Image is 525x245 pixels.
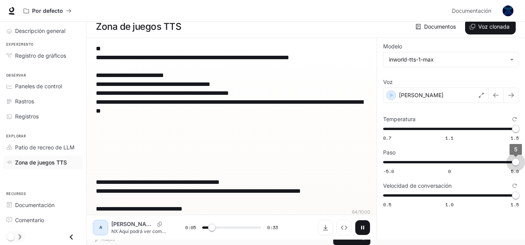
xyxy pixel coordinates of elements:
[514,146,517,152] span: 5
[111,221,156,227] font: [PERSON_NAME]
[3,110,83,123] a: Registros
[500,3,516,19] button: Avatar de usuario
[383,43,402,50] font: Modelo
[383,182,452,189] font: Velocidad de conversación
[336,220,352,235] button: Inspeccionar
[445,135,453,141] font: 1.1
[414,19,459,34] a: Documentos
[6,42,33,47] font: Experimento
[449,3,497,19] a: Documentación
[3,49,83,62] a: Registro de gráficos
[3,156,83,169] a: Zona de juegos TTS
[383,201,391,208] font: 0.5
[7,232,15,241] span: Alternar modo oscuro
[448,168,451,175] font: 0
[6,134,26,139] font: Explorar
[15,144,75,151] font: Patio de recreo de LLM
[389,56,434,63] font: inworld-tts-1-max
[20,3,75,19] button: Todos los espacios de trabajo
[15,52,66,59] font: Registro de gráficos
[384,52,518,67] div: inworld-tts-1-max
[63,229,80,245] button: Cerrar cajón
[154,222,165,226] button: Copiar ID de voz
[15,83,62,89] font: Paneles de control
[15,27,65,34] font: Descripción general
[6,73,26,78] font: Observar
[3,198,83,212] a: Documentación
[6,191,26,196] font: Recursos
[32,7,63,14] font: Por defecto
[3,79,83,93] a: Paneles de control
[383,79,393,85] font: Voz
[185,224,196,231] font: 0:05
[383,135,391,141] font: 0.7
[99,225,102,230] font: A
[15,202,55,208] font: Documentación
[510,182,519,190] button: Restablecer a valores predeterminados
[424,23,456,30] font: Documentos
[503,5,513,16] img: Avatar de usuario
[318,220,333,235] button: Descargar audio
[3,24,83,38] a: Descripción general
[383,149,395,156] font: Paso
[465,19,516,34] button: Voz clonada
[96,21,181,32] font: Zona de juegos TTS
[3,140,83,154] a: Patio de recreo de LLM
[15,159,67,166] font: Zona de juegos TTS
[399,92,443,98] font: [PERSON_NAME]
[15,113,39,120] font: Registros
[383,116,416,122] font: Temperatura
[511,135,519,141] font: 1.5
[445,201,453,208] font: 1.0
[510,115,519,123] button: Restablecer a valores predeterminados
[3,94,83,108] a: Rastros
[267,224,278,231] font: 0:33
[15,217,44,223] font: Comentario
[478,23,510,30] font: Voz clonada
[511,168,519,175] font: 5.0
[511,201,519,208] font: 1.5
[15,98,34,105] font: Rastros
[383,168,394,175] font: -5.0
[452,7,491,14] font: Documentación
[3,213,83,227] a: Comentario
